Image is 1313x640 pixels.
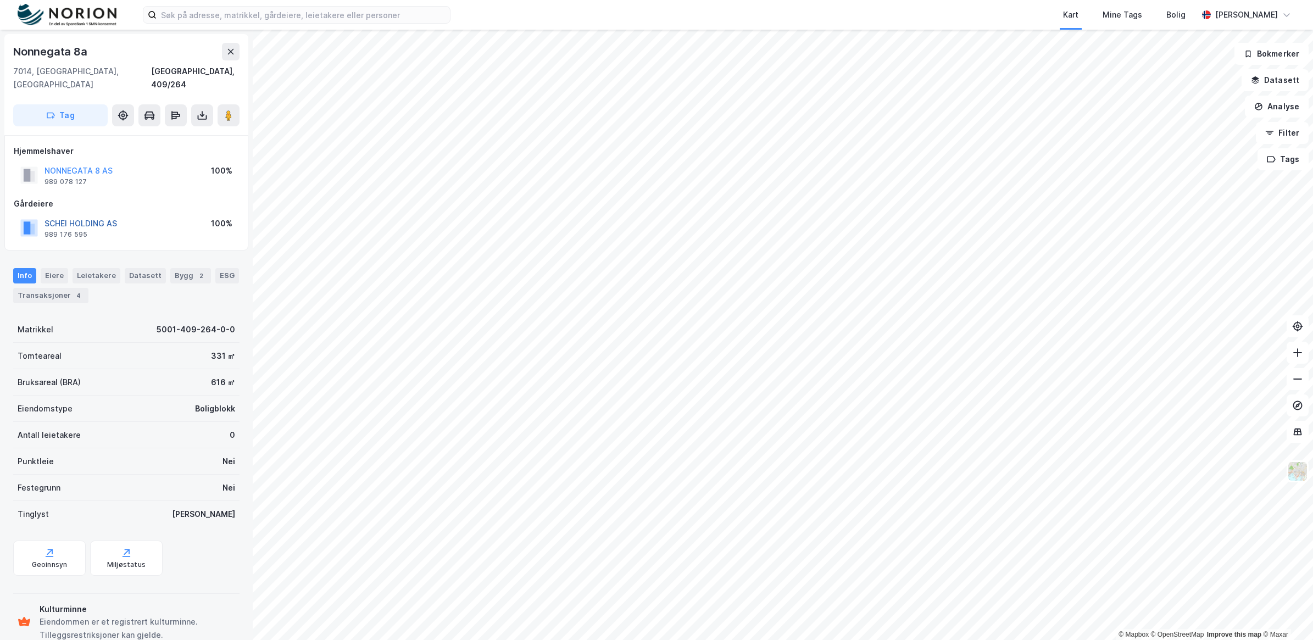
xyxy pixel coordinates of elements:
div: 0 [230,428,235,442]
div: 5001-409-264-0-0 [157,323,235,336]
div: 616 ㎡ [211,376,235,389]
div: [PERSON_NAME] [1215,8,1278,21]
div: Tinglyst [18,508,49,521]
div: [PERSON_NAME] [172,508,235,521]
div: Bruksareal (BRA) [18,376,81,389]
div: [GEOGRAPHIC_DATA], 409/264 [151,65,240,91]
div: 7014, [GEOGRAPHIC_DATA], [GEOGRAPHIC_DATA] [13,65,151,91]
div: Nei [222,481,235,494]
div: 2 [196,270,207,281]
div: Matrikkel [18,323,53,336]
div: Antall leietakere [18,428,81,442]
div: 989 176 595 [44,230,87,239]
div: Tomteareal [18,349,62,363]
div: Bygg [170,268,211,283]
button: Analyse [1245,96,1309,118]
a: OpenStreetMap [1151,631,1204,638]
button: Filter [1256,122,1309,144]
div: Transaksjoner [13,288,88,303]
div: Miljøstatus [107,560,146,569]
div: Hjemmelshaver [14,144,239,158]
div: Mine Tags [1103,8,1142,21]
button: Datasett [1242,69,1309,91]
div: Leietakere [73,268,120,283]
input: Søk på adresse, matrikkel, gårdeiere, leietakere eller personer [157,7,450,23]
div: Gårdeiere [14,197,239,210]
div: Kart [1063,8,1078,21]
button: Tag [13,104,108,126]
iframe: Chat Widget [1258,587,1313,640]
div: Festegrunn [18,481,60,494]
img: norion-logo.80e7a08dc31c2e691866.png [18,4,116,26]
div: Nonnegata 8a [13,43,90,60]
img: Z [1287,461,1308,482]
button: Bokmerker [1234,43,1309,65]
div: Boligblokk [195,402,235,415]
a: Mapbox [1119,631,1149,638]
div: 100% [211,164,232,177]
div: Geoinnsyn [32,560,68,569]
div: 100% [211,217,232,230]
div: Kulturminne [40,603,235,616]
div: Punktleie [18,455,54,468]
div: Eiere [41,268,68,283]
div: 4 [73,290,84,301]
div: 989 078 127 [44,177,87,186]
div: Info [13,268,36,283]
div: Datasett [125,268,166,283]
div: Eiendomstype [18,402,73,415]
div: Bolig [1166,8,1186,21]
div: ESG [215,268,239,283]
div: Kontrollprogram for chat [1258,587,1313,640]
button: Tags [1258,148,1309,170]
a: Improve this map [1207,631,1261,638]
div: 331 ㎡ [211,349,235,363]
div: Nei [222,455,235,468]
